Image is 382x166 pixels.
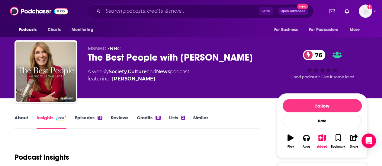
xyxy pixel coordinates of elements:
a: Charts [44,24,64,36]
div: 2 [181,116,185,120]
button: open menu [14,24,44,36]
img: Podchaser Pro [56,116,66,121]
span: New [297,4,308,9]
a: Society [109,69,127,74]
span: MSNBC [88,46,106,52]
button: Show profile menu [359,5,372,18]
div: Open Intercom Messenger [361,133,376,148]
a: News [156,69,170,74]
a: InsightsPodchaser Pro [37,115,66,129]
span: For Business [274,26,298,34]
span: 76 [309,50,325,60]
span: Ctrl K [259,7,273,15]
div: Play [287,145,294,149]
button: open menu [67,24,101,36]
div: Bookmark [331,145,345,149]
button: Bookmark [330,130,346,152]
div: A weekly podcast [88,68,189,83]
button: Follow [283,99,362,112]
a: Show notifications dropdown [342,6,352,16]
div: 16 [98,116,102,120]
img: Podchaser - Follow, Share and Rate Podcasts [10,5,68,17]
span: featuring [88,75,189,83]
span: Good podcast? Give it some love! [291,75,354,79]
span: For Podcasters [309,26,338,34]
button: Play [283,130,298,152]
div: Added [317,145,327,149]
span: , [127,69,128,74]
a: Episodes16 [75,115,102,129]
a: Similar [193,115,208,129]
span: More [350,26,360,34]
img: User Profile [359,5,372,18]
button: Share [346,130,362,152]
input: Search podcasts, credits, & more... [103,6,259,16]
h1: Podcast Insights [14,153,69,162]
button: open menu [270,24,305,36]
span: and [147,69,156,74]
span: Podcasts [19,26,37,34]
span: • [108,46,121,52]
div: Apps [303,145,310,149]
button: Open AdvancedNew [278,8,308,15]
a: Show notifications dropdown [327,6,337,16]
a: About [14,115,28,129]
button: Apps [298,130,314,152]
a: Lists2 [169,115,185,129]
a: Reviews [111,115,128,129]
a: NBC [110,46,121,52]
span: Monitoring [72,26,93,34]
span: Open Advanced [281,10,306,13]
a: Culture [128,69,147,74]
svg: Add a profile image [367,5,372,9]
div: Rate [283,115,362,127]
a: Nicolle Wallace [112,75,155,83]
button: Added [314,130,330,152]
img: The Best People with Nicolle Wallace [16,42,76,102]
a: 76 [303,50,325,60]
div: Search podcasts, credits, & more... [86,4,313,18]
div: Share [350,145,358,149]
span: Charts [48,26,61,34]
span: Logged in as SimonElement [359,5,372,18]
div: 76Good podcast? Give it some love! [277,46,368,83]
button: open menu [305,24,347,36]
a: Credits15 [137,115,160,129]
button: open menu [345,24,368,36]
div: 15 [156,116,160,120]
